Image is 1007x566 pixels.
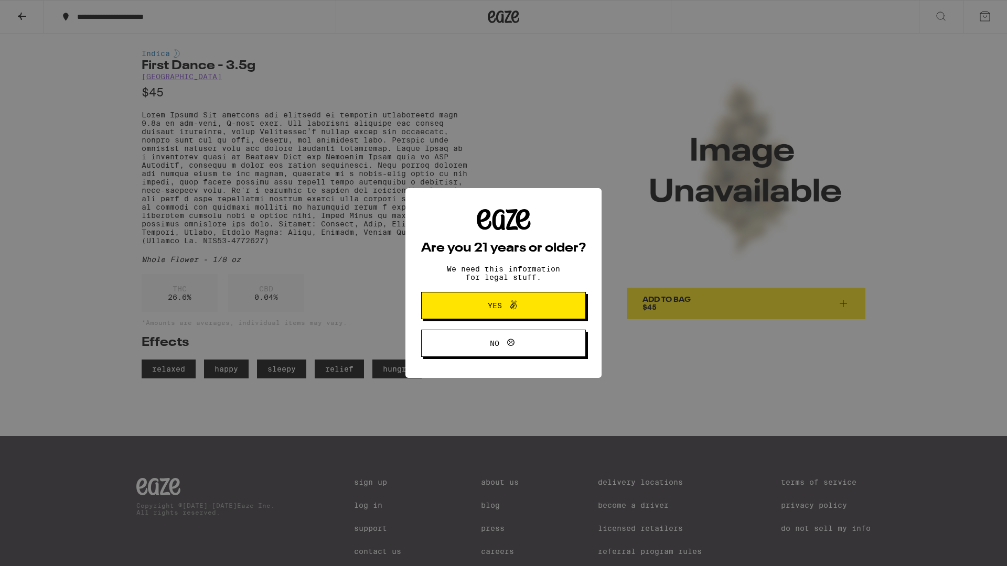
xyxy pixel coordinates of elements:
p: We need this information for legal stuff. [438,265,569,281]
h2: Are you 21 years or older? [421,242,586,255]
span: Yes [488,302,502,309]
button: No [421,330,586,357]
button: Yes [421,292,586,319]
span: No [490,340,499,347]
